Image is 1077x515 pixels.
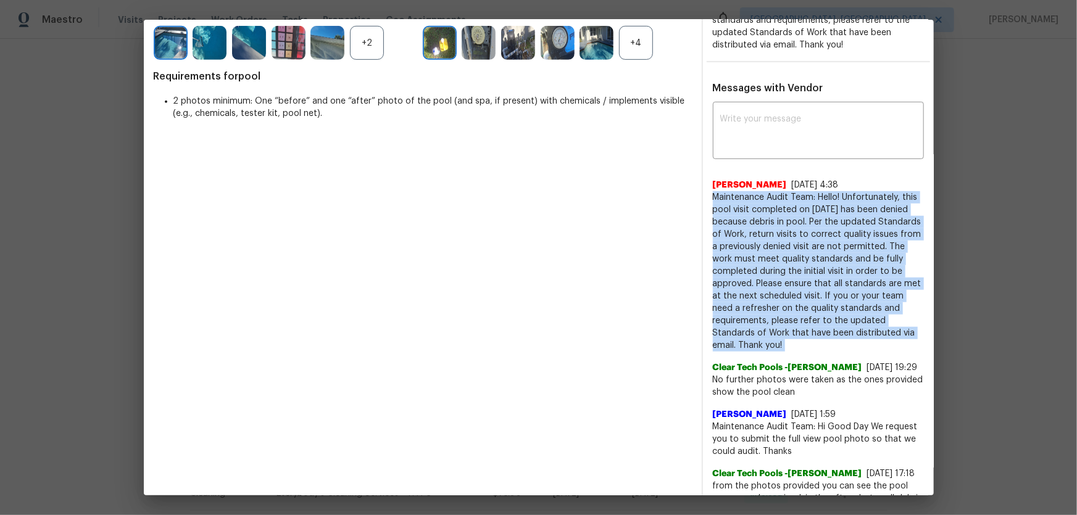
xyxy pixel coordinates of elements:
span: [DATE] 17:18 [867,469,915,478]
span: [DATE] 4:38 [792,181,839,189]
span: [DATE] 1:59 [792,410,836,419]
span: No further photos were taken as the ones provided show the pool clean [713,374,924,398]
div: +2 [350,26,384,60]
span: Maintenance Audit Team: Hello! Unfortunately, this pool visit completed on [DATE] has been denied... [713,191,924,352]
span: Maintenance Audit Team: Hi Good Day We request you to submit the full view pool photo so that we ... [713,421,924,458]
span: Requirements for pool [154,70,692,83]
span: [PERSON_NAME] [713,408,787,421]
div: +4 [619,26,653,60]
span: Clear Tech Pools -[PERSON_NAME] [713,361,862,374]
span: [DATE] 19:29 [867,363,918,372]
span: Clear Tech Pools -[PERSON_NAME] [713,468,862,480]
span: Messages with Vendor [713,83,823,93]
span: [PERSON_NAME] [713,179,787,191]
li: 2 photos minimum: One “before” and one “after” photo of the pool (and spa, if present) with chemi... [173,95,692,120]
